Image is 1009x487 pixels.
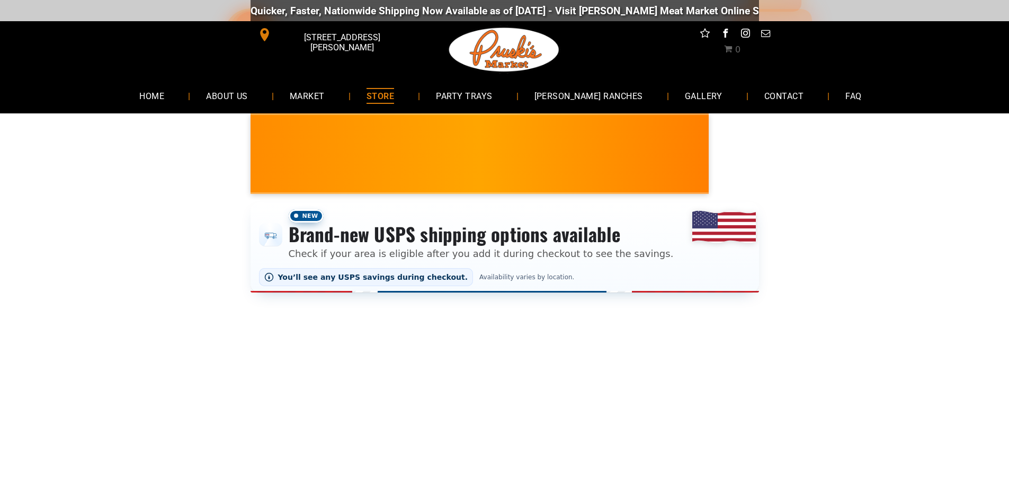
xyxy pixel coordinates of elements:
[738,26,752,43] a: instagram
[278,273,468,281] span: You’ll see any USPS savings during checkout.
[289,209,324,223] span: New
[289,246,674,261] p: Check if your area is eligible after you add it during checkout to see the savings.
[190,82,264,110] a: ABOUT US
[669,82,738,110] a: GALLERY
[758,26,772,43] a: email
[123,82,180,110] a: HOME
[273,27,410,58] span: [STREET_ADDRESS][PERSON_NAME]
[351,82,410,110] a: STORE
[519,82,659,110] a: [PERSON_NAME] RANCHES
[748,82,819,110] a: CONTACT
[289,223,674,246] h3: Brand-new USPS shipping options available
[420,82,508,110] a: PARTY TRAYS
[274,82,341,110] a: MARKET
[251,202,759,293] div: Shipping options announcement
[251,5,892,17] div: Quicker, Faster, Nationwide Shipping Now Available as of [DATE] - Visit [PERSON_NAME] Meat Market...
[829,82,877,110] a: FAQ
[698,26,712,43] a: Social network
[447,21,561,78] img: Pruski-s+Market+HQ+Logo2-1920w.png
[251,26,413,43] a: [STREET_ADDRESS][PERSON_NAME]
[735,45,740,55] span: 0
[718,26,732,43] a: facebook
[477,273,576,281] span: Availability varies by location.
